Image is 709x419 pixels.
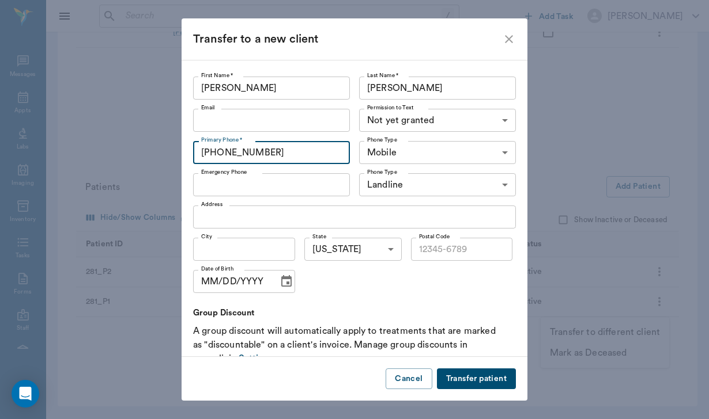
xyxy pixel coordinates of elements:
[304,238,402,261] div: [US_STATE]
[312,233,326,241] label: State
[437,368,516,390] button: Transfer patient
[193,324,516,365] p: A group discount will automatically apply to treatments that are marked as "discountable" on a cl...
[359,173,516,196] div: Landline
[502,32,516,46] button: close
[201,233,212,241] label: City
[201,136,243,144] label: Primary Phone *
[239,354,273,363] a: Settings
[367,71,399,79] label: Last Name *
[201,265,233,273] label: Date of Birth
[359,141,516,164] div: Mobile
[201,71,233,79] label: First Name *
[411,238,513,261] input: 12345-6789
[201,200,222,208] label: Address
[386,368,432,390] button: Cancel
[367,168,397,176] label: Phone Type
[193,30,502,48] div: Transfer to a new client
[367,136,397,144] label: Phone Type
[193,270,270,293] input: MM/DD/YYYY
[275,270,298,293] button: Choose date
[12,380,39,407] div: Open Intercom Messenger
[201,168,247,176] label: Emergency Phone
[367,104,413,112] label: Permission to Text
[193,307,504,319] p: Group Discount
[419,233,450,241] label: Postal Code
[201,104,215,112] label: Email
[359,109,516,132] div: Not yet granted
